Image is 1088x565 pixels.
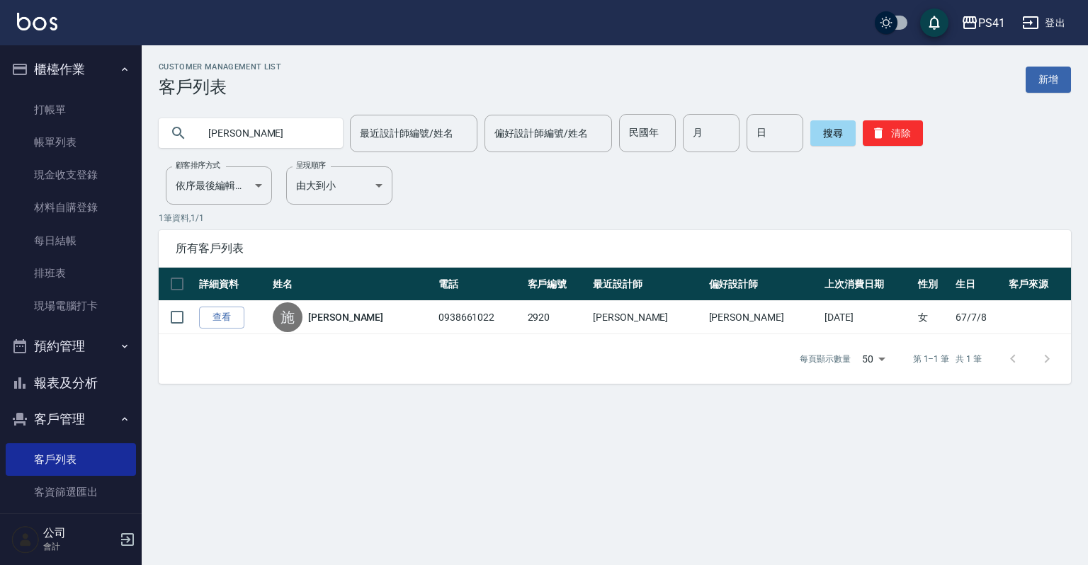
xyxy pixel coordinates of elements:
[159,62,281,72] h2: Customer Management List
[920,8,948,37] button: save
[43,540,115,553] p: 會計
[6,224,136,257] a: 每日結帳
[6,365,136,401] button: 報表及分析
[6,476,136,508] a: 客資篩選匯出
[435,268,524,301] th: 電話
[821,268,914,301] th: 上次消費日期
[914,301,952,334] td: 女
[6,443,136,476] a: 客戶列表
[978,14,1005,32] div: PS41
[199,307,244,329] a: 查看
[821,301,914,334] td: [DATE]
[6,159,136,191] a: 現金收支登錄
[273,302,302,332] div: 施
[308,310,383,324] a: [PERSON_NAME]
[6,126,136,159] a: 帳單列表
[269,268,435,301] th: 姓名
[166,166,272,205] div: 依序最後編輯時間
[176,241,1054,256] span: 所有客戶列表
[159,212,1071,224] p: 1 筆資料, 1 / 1
[589,268,705,301] th: 最近設計師
[524,268,589,301] th: 客戶編號
[6,257,136,290] a: 排班表
[6,508,136,541] a: 卡券管理
[6,51,136,88] button: 櫃檯作業
[589,301,705,334] td: [PERSON_NAME]
[863,120,923,146] button: 清除
[11,525,40,554] img: Person
[198,114,331,152] input: 搜尋關鍵字
[43,526,115,540] h5: 公司
[6,290,136,322] a: 現場電腦打卡
[1005,268,1071,301] th: 客戶來源
[956,8,1011,38] button: PS41
[195,268,269,301] th: 詳細資料
[17,13,57,30] img: Logo
[6,93,136,126] a: 打帳單
[952,268,1005,301] th: 生日
[810,120,856,146] button: 搜尋
[159,77,281,97] h3: 客戶列表
[914,268,952,301] th: 性別
[435,301,524,334] td: 0938661022
[1016,10,1071,36] button: 登出
[1026,67,1071,93] a: 新增
[800,353,851,365] p: 每頁顯示數量
[296,160,326,171] label: 呈現順序
[913,353,982,365] p: 第 1–1 筆 共 1 筆
[952,301,1005,334] td: 67/7/8
[524,301,589,334] td: 2920
[286,166,392,205] div: 由大到小
[6,401,136,438] button: 客戶管理
[6,328,136,365] button: 預約管理
[705,268,822,301] th: 偏好設計師
[6,191,136,224] a: 材料自購登錄
[176,160,220,171] label: 顧客排序方式
[856,340,890,378] div: 50
[705,301,822,334] td: [PERSON_NAME]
